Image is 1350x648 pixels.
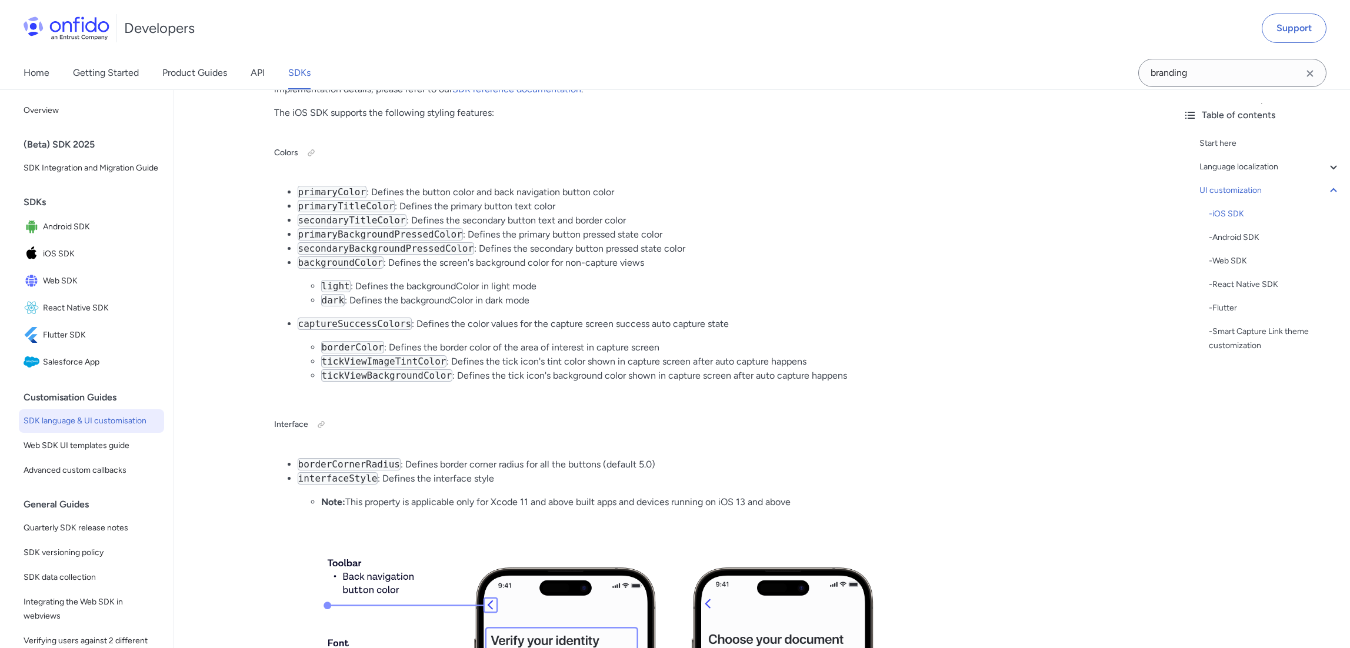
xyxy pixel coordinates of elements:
h1: Developers [124,19,195,38]
span: Overview [24,103,159,118]
code: secondaryTitleColor [298,214,406,226]
a: -Flutter [1209,301,1341,315]
code: primaryColor [298,186,367,198]
a: UI customization [1199,183,1341,198]
a: -Web SDK [1209,254,1341,268]
li: : Defines the tick icon's tint color shown in capture screen after auto capture happens [321,355,1074,369]
span: SDK versioning policy [24,546,159,560]
a: API [251,56,265,89]
a: Advanced custom callbacks [19,459,164,482]
div: Customisation Guides [24,386,169,409]
code: tickViewBackgroundColor [321,369,453,382]
li: : Defines the button color and back navigation button color [298,185,1074,199]
li: : Defines the border color of the area of interest in capture screen [321,340,1074,355]
code: interfaceStyle [298,472,378,485]
p: The iOS SDK supports the following styling features: [274,106,1074,120]
a: SDK language & UI customisation [19,409,164,433]
a: Product Guides [162,56,227,89]
div: - Flutter [1209,301,1341,315]
img: Onfido Logo [24,16,109,40]
li: : Defines the secondary button pressed state color [298,242,1074,256]
a: -Android SDK [1209,231,1341,245]
span: iOS SDK [43,246,159,262]
a: Integrating the Web SDK in webviews [19,590,164,628]
img: IconAndroid SDK [24,219,43,235]
li: This property is applicable only for Xcode 11 and above built apps and devices running on iOS 13 ... [321,495,1074,509]
div: - Web SDK [1209,254,1341,268]
strong: Note: [321,496,345,507]
img: IconiOS SDK [24,246,43,262]
li: : Defines the tick icon's background color shown in capture screen after auto capture happens [321,369,1074,383]
div: SDKs [24,191,169,214]
span: SDK language & UI customisation [24,414,159,428]
svg: Clear search field button [1303,66,1317,81]
div: - iOS SDK [1209,207,1341,221]
span: SDK data collection [24,570,159,584]
code: secondaryBackgroundPressedColor [298,242,475,255]
code: captureSuccessColors [298,318,412,330]
li: : Defines the color values for the capture screen success auto capture state [298,317,1074,383]
span: Integrating the Web SDK in webviews [24,595,159,623]
code: light [321,280,351,292]
span: Web SDK [43,273,159,289]
h5: Interface [274,415,1074,434]
a: SDK versioning policy [19,541,164,565]
a: Quarterly SDK release notes [19,516,164,540]
a: -Smart Capture Link theme customization [1209,325,1341,353]
a: SDK data collection [19,566,164,589]
span: Flutter SDK [43,327,159,343]
a: IconWeb SDKWeb SDK [19,268,164,294]
a: IconFlutter SDKFlutter SDK [19,322,164,348]
img: IconWeb SDK [24,273,43,289]
div: (Beta) SDK 2025 [24,133,169,156]
li: : Defines the backgroundColor in dark mode [321,293,1074,308]
img: IconFlutter SDK [24,327,43,343]
a: SDK Integration and Migration Guide [19,156,164,180]
img: IconSalesforce App [24,354,43,370]
div: Table of contents [1183,108,1341,122]
img: IconReact Native SDK [24,300,43,316]
li: : Defines the primary button pressed state color [298,228,1074,242]
span: Web SDK UI templates guide [24,439,159,453]
a: Web SDK UI templates guide [19,434,164,457]
li: : Defines the secondary button text and border color [298,213,1074,228]
a: IconSalesforce AppSalesforce App [19,349,164,375]
a: IconReact Native SDKReact Native SDK [19,295,164,321]
a: -iOS SDK [1209,207,1341,221]
div: General Guides [24,493,169,516]
code: primaryTitleColor [298,200,395,212]
span: Android SDK [43,219,159,235]
span: Salesforce App [43,354,159,370]
input: Onfido search input field [1138,59,1326,87]
code: backgroundColor [298,256,384,269]
li: : Defines the backgroundColor in light mode [321,279,1074,293]
a: Language localization [1199,160,1341,174]
a: Support [1262,14,1326,43]
span: Advanced custom callbacks [24,463,159,477]
a: IconAndroid SDKAndroid SDK [19,214,164,240]
div: - Android SDK [1209,231,1341,245]
a: Start here [1199,136,1341,151]
span: SDK Integration and Migration Guide [24,161,159,175]
a: Home [24,56,49,89]
a: Overview [19,99,164,122]
a: Getting Started [73,56,139,89]
code: tickViewImageTintColor [321,355,447,368]
a: SDKs [288,56,311,89]
div: - Smart Capture Link theme customization [1209,325,1341,353]
a: IconiOS SDKiOS SDK [19,241,164,267]
li: : Defines the interface style [298,472,1074,509]
li: : Defines border corner radius for all the buttons (default 5.0) [298,457,1074,472]
code: dark [321,294,345,306]
code: borderCornerRadius [298,458,401,470]
li: : Defines the primary button text color [298,199,1074,213]
code: primaryBackgroundPressedColor [298,228,463,241]
li: : Defines the screen's background color for non-capture views [298,256,1074,308]
a: -React Native SDK [1209,278,1341,292]
span: React Native SDK [43,300,159,316]
div: - React Native SDK [1209,278,1341,292]
code: borderColor [321,341,385,353]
